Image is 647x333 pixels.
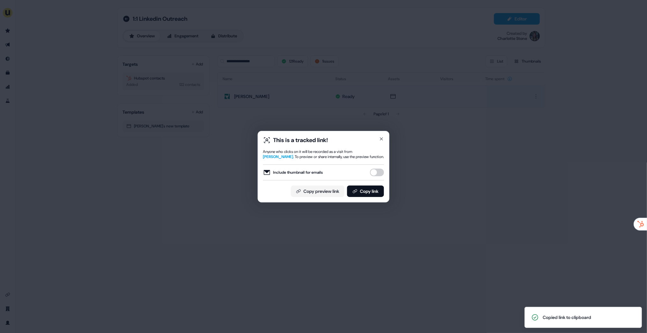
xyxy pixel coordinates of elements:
[291,185,345,197] button: Copy preview link
[543,314,591,321] div: Copied link to clipboard
[263,169,323,176] label: Include thumbnail for emails
[263,149,384,159] div: Anyone who clicks on it will be recorded as a visit from . To preview or share internally, use th...
[347,185,384,197] button: Copy link
[273,136,328,144] div: This is a tracked link!
[263,154,294,159] span: [PERSON_NAME]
